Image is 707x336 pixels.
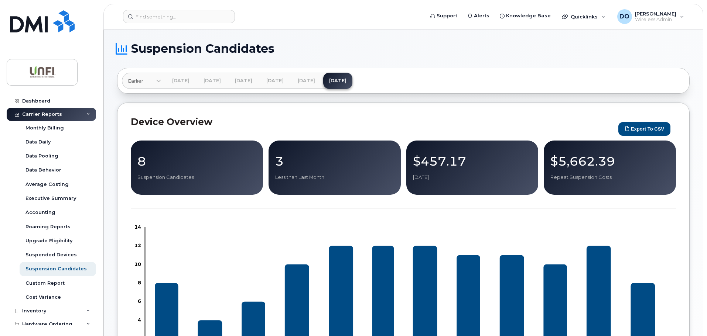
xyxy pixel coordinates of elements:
p: Less than Last Month [275,174,394,181]
a: [DATE] [323,73,352,89]
p: $457.17 [413,155,532,168]
tspan: 8 [138,280,141,285]
iframe: Messenger Launcher [675,304,701,330]
a: [DATE] [229,73,258,89]
a: [DATE] [166,73,195,89]
tspan: 6 [138,298,141,304]
span: Suspension Candidates [131,43,274,54]
button: Export to CSV [618,122,670,136]
a: [DATE] [198,73,227,89]
span: Earlier [128,77,143,84]
tspan: 12 [134,242,141,248]
tspan: 4 [138,317,141,323]
p: [DATE] [413,174,532,181]
a: Earlier [122,73,161,89]
h2: Device Overview [131,116,615,127]
p: Repeat Suspension Costs [550,174,669,181]
p: $5,662.39 [550,155,669,168]
p: 3 [275,155,394,168]
a: [DATE] [292,73,321,89]
p: 8 [137,155,256,168]
tspan: 10 [134,261,141,267]
a: [DATE] [260,73,290,89]
tspan: 14 [134,224,141,230]
p: Suspension Candidates [137,174,256,181]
